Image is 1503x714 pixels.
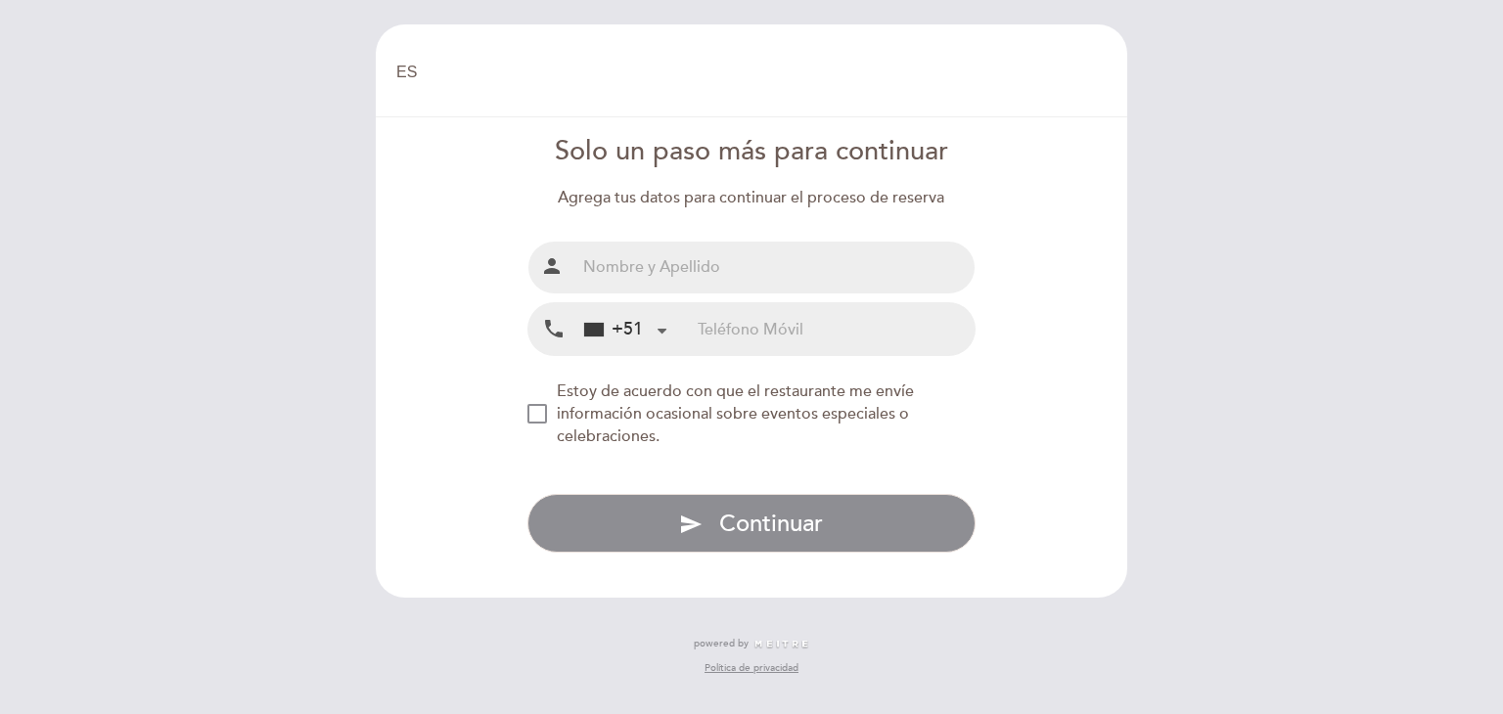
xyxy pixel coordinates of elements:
img: MEITRE [753,640,809,649]
input: Teléfono Móvil [698,303,975,355]
div: Agrega tus datos para continuar el proceso de reserva [527,187,977,209]
i: person [540,254,564,278]
span: powered by [694,637,749,650]
md-checkbox: NEW_MODAL_AGREE_RESTAURANT_SEND_OCCASIONAL_INFO [527,380,977,448]
i: send [679,513,703,536]
span: Estoy de acuerdo con que el restaurante me envíe información ocasional sobre eventos especiales o... [557,381,914,446]
input: Nombre y Apellido [575,242,976,293]
button: send Continuar [527,494,977,553]
div: Peru (Perú): +51 [576,304,674,354]
span: Continuar [719,510,823,538]
a: Política de privacidad [705,661,798,675]
a: powered by [694,637,809,650]
div: Solo un paso más para continuar [527,133,977,171]
i: local_phone [542,317,566,341]
div: +51 [584,317,643,342]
